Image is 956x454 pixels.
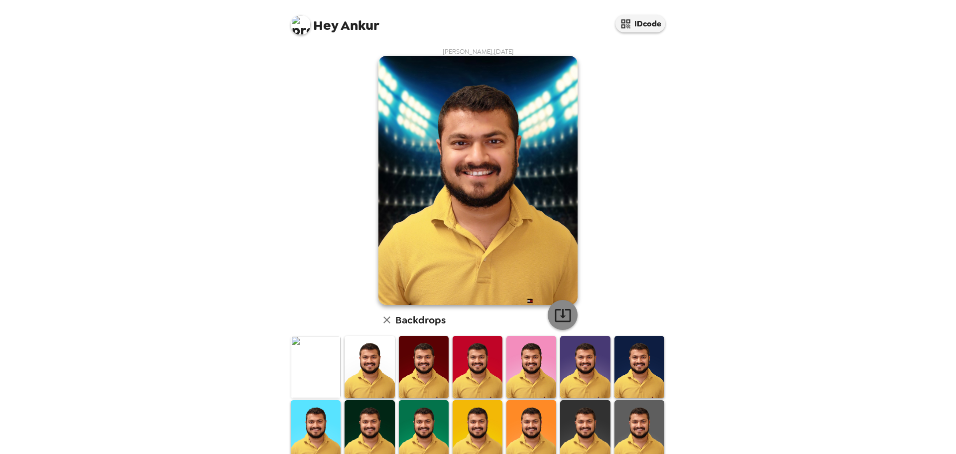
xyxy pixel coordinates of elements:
[615,15,665,32] button: IDcode
[443,47,514,56] span: [PERSON_NAME] , [DATE]
[378,56,578,305] img: user
[313,16,338,34] span: Hey
[291,336,341,398] img: Original
[395,312,446,328] h6: Backdrops
[291,10,379,32] span: Ankur
[291,15,311,35] img: profile pic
